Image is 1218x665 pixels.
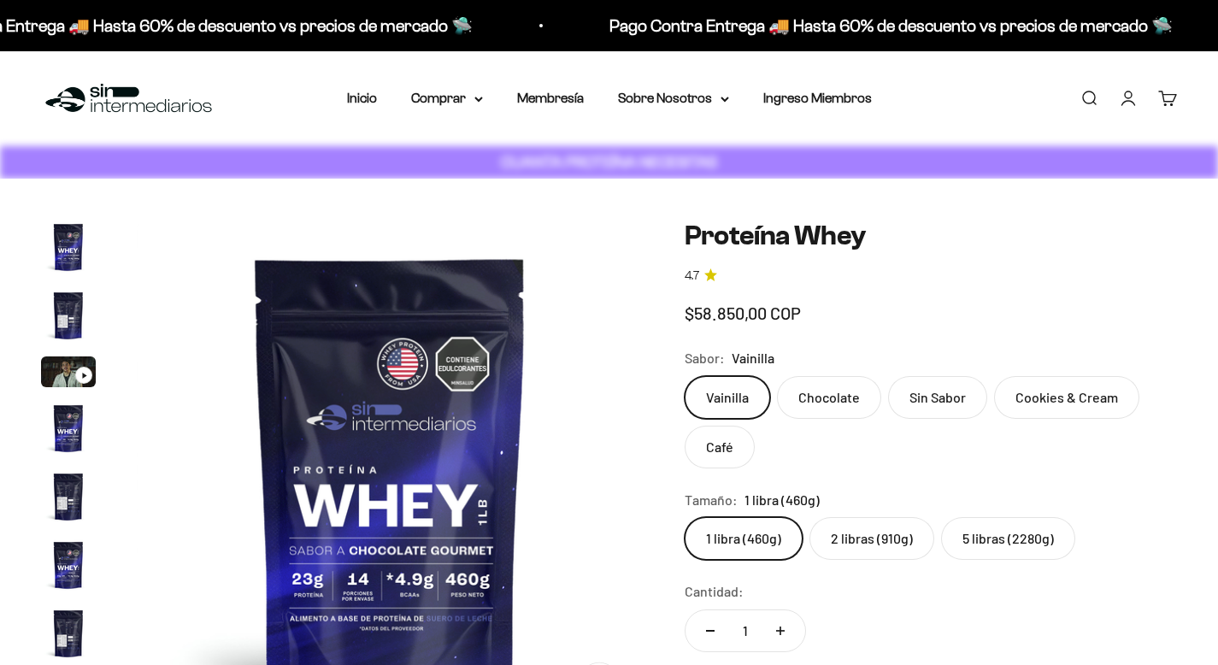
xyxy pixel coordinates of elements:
[41,288,96,348] button: Ir al artículo 2
[685,220,1177,252] h1: Proteína Whey
[517,91,584,105] a: Membresía
[41,538,96,597] button: Ir al artículo 6
[41,401,96,456] img: Proteína Whey
[756,610,805,651] button: Aumentar cantidad
[685,267,699,285] span: 4.7
[685,347,725,369] legend: Sabor:
[609,12,1173,39] p: Pago Contra Entrega 🚚 Hasta 60% de descuento vs precios de mercado 🛸
[41,220,96,280] button: Ir al artículo 1
[501,153,717,171] strong: CUANTA PROTEÍNA NECESITAS
[685,267,1177,285] a: 4.74.7 de 5.0 estrellas
[763,91,872,105] a: Ingreso Miembros
[41,538,96,592] img: Proteína Whey
[732,347,774,369] span: Vainilla
[41,401,96,461] button: Ir al artículo 4
[41,220,96,274] img: Proteína Whey
[618,87,729,109] summary: Sobre Nosotros
[744,489,820,511] span: 1 libra (460g)
[685,299,801,327] sale-price: $58.850,00 COP
[41,288,96,343] img: Proteína Whey
[41,606,96,661] img: Proteína Whey
[347,91,377,105] a: Inicio
[685,489,738,511] legend: Tamaño:
[685,580,744,603] label: Cantidad:
[685,610,735,651] button: Reducir cantidad
[411,87,483,109] summary: Comprar
[41,356,96,392] button: Ir al artículo 3
[41,469,96,529] button: Ir al artículo 5
[41,469,96,524] img: Proteína Whey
